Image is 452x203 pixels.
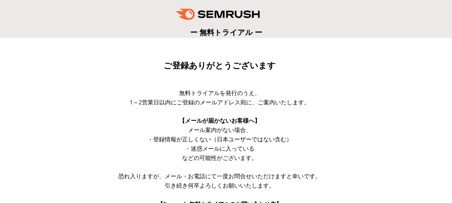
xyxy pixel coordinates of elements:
[185,145,254,152] span: ・迷惑メールに入っている
[147,135,292,143] span: ・登録情報が正しくない（日本ユーザーではない含む）
[118,172,321,180] span: 恐れ入りますが、メール・お電話にて一度お問合せいただけますと幸いです。
[130,98,310,106] span: 1～2営業日以内にご登録のメールアドレス宛に、ご案内いたします。
[165,181,275,189] span: 引き続き何卒よろしくお願いいたします。
[179,117,260,124] span: 【メールが届かないお客様へ】
[163,61,276,70] span: ご登録ありがとうございます
[188,126,252,134] span: メール案内がない場合、
[190,27,262,37] span: ー 無料トライアル ー
[182,154,257,162] span: などの可能性がございます。
[179,89,260,97] span: 無料トライアルを発行のうえ、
